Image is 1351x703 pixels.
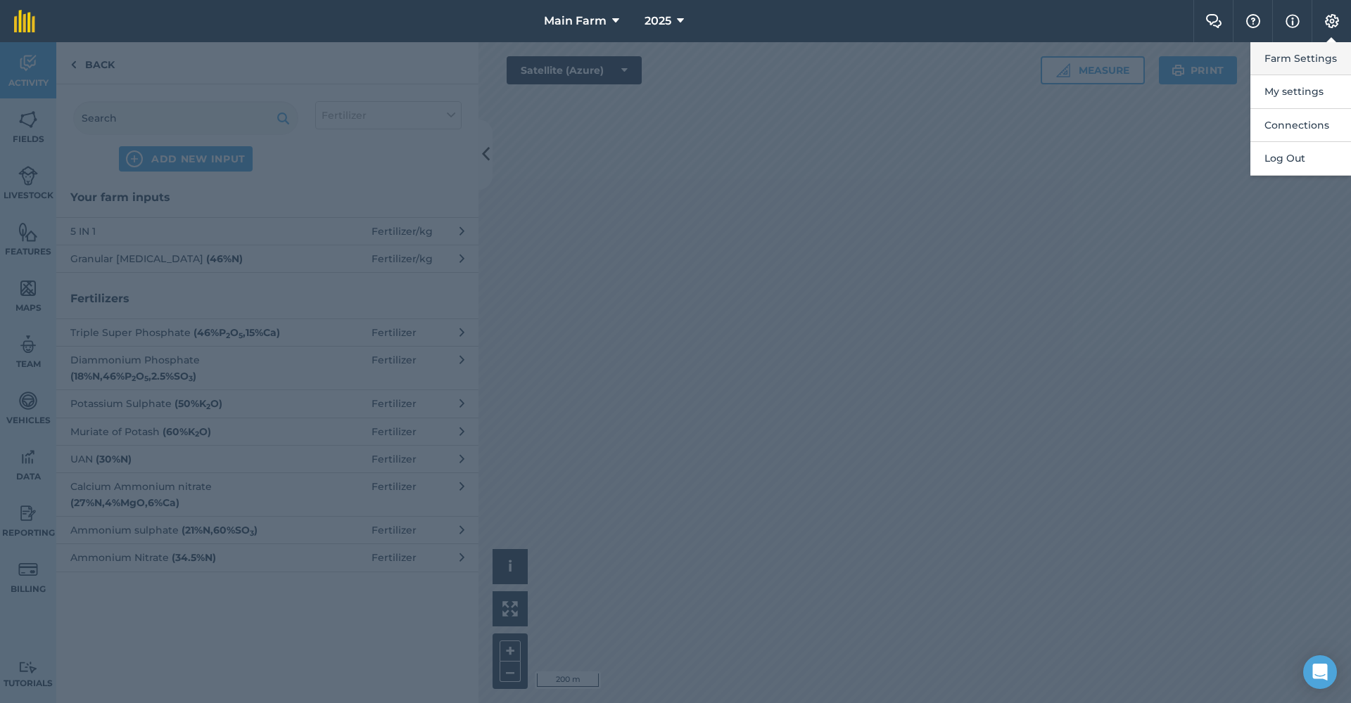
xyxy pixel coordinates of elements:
span: 2025 [645,13,671,30]
img: A question mark icon [1245,14,1262,28]
span: Main Farm [544,13,607,30]
img: svg+xml;base64,PHN2ZyB4bWxucz0iaHR0cDovL3d3dy53My5vcmcvMjAwMC9zdmciIHdpZHRoPSIxNyIgaGVpZ2h0PSIxNy... [1286,13,1300,30]
button: Log Out [1250,142,1351,175]
img: Two speech bubbles overlapping with the left bubble in the forefront [1205,14,1222,28]
div: Open Intercom Messenger [1303,655,1337,689]
button: Connections [1250,109,1351,142]
img: A cog icon [1324,14,1340,28]
button: My settings [1250,75,1351,108]
img: fieldmargin Logo [14,10,35,32]
button: Farm Settings [1250,42,1351,75]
